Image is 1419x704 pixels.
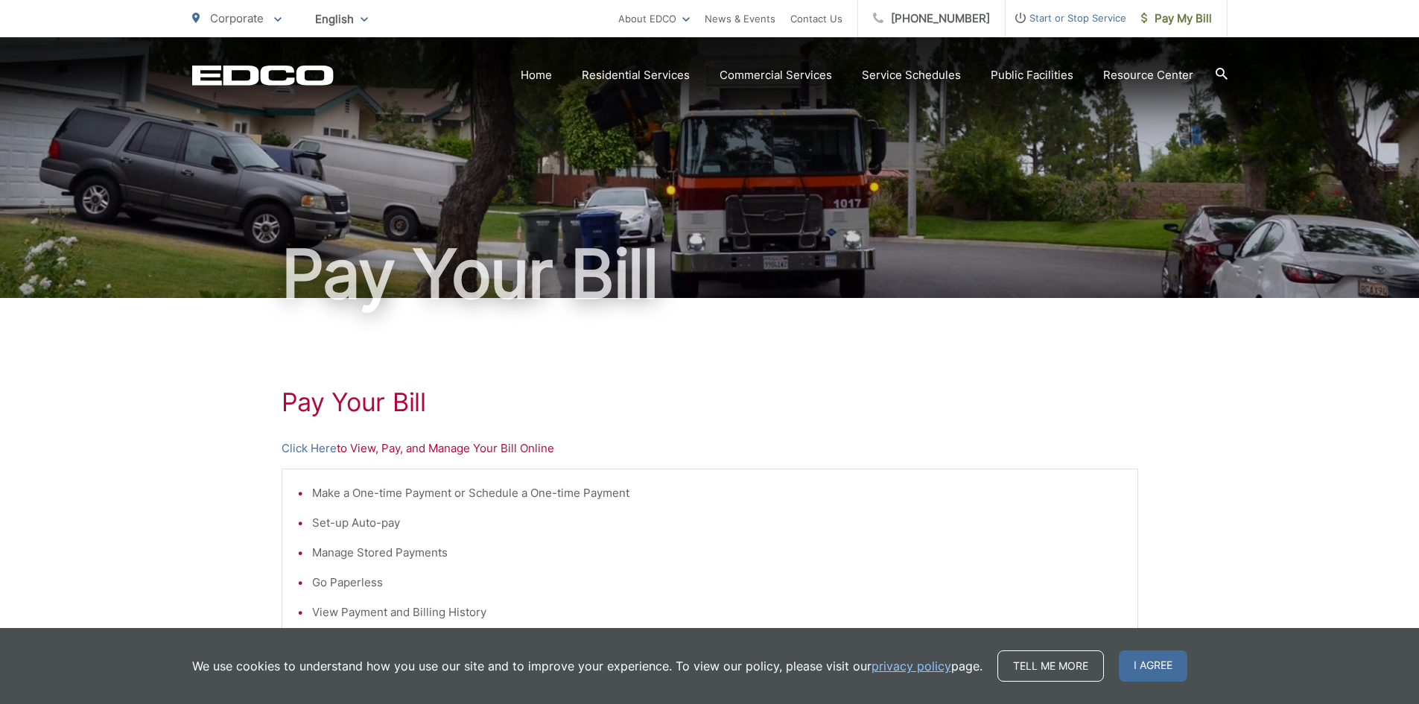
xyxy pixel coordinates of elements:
[192,237,1228,311] h1: Pay Your Bill
[304,6,379,32] span: English
[1119,650,1187,682] span: I agree
[312,484,1123,502] li: Make a One-time Payment or Schedule a One-time Payment
[1103,66,1193,84] a: Resource Center
[1141,10,1212,28] span: Pay My Bill
[705,10,775,28] a: News & Events
[312,514,1123,532] li: Set-up Auto-pay
[872,657,951,675] a: privacy policy
[312,574,1123,592] li: Go Paperless
[312,603,1123,621] li: View Payment and Billing History
[997,650,1104,682] a: Tell me more
[210,11,264,25] span: Corporate
[282,387,1138,417] h1: Pay Your Bill
[192,65,334,86] a: EDCD logo. Return to the homepage.
[720,66,832,84] a: Commercial Services
[618,10,690,28] a: About EDCO
[521,66,552,84] a: Home
[790,10,842,28] a: Contact Us
[282,440,1138,457] p: to View, Pay, and Manage Your Bill Online
[192,657,982,675] p: We use cookies to understand how you use our site and to improve your experience. To view our pol...
[582,66,690,84] a: Residential Services
[312,544,1123,562] li: Manage Stored Payments
[991,66,1073,84] a: Public Facilities
[282,440,337,457] a: Click Here
[862,66,961,84] a: Service Schedules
